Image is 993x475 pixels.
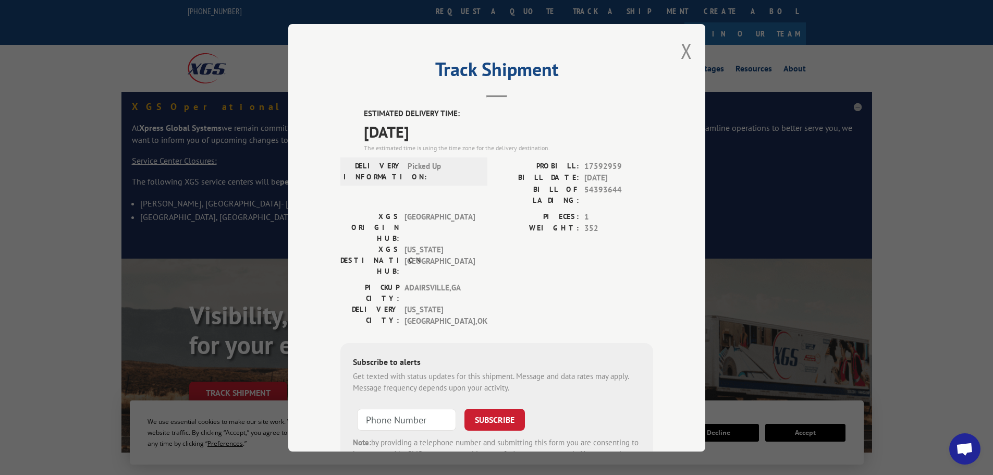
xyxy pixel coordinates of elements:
label: WEIGHT: [497,223,579,235]
span: [DATE] [584,172,653,184]
span: ADAIRSVILLE , GA [404,282,475,303]
span: [US_STATE][GEOGRAPHIC_DATA] , OK [404,303,475,327]
label: XGS ORIGIN HUB: [340,211,399,243]
span: 17592959 [584,160,653,172]
label: BILL OF LADING: [497,184,579,205]
div: The estimated time is using the time zone for the delivery destination. [364,143,653,152]
label: DELIVERY CITY: [340,303,399,327]
span: Picked Up [408,160,478,182]
span: 352 [584,223,653,235]
label: PIECES: [497,211,579,223]
button: SUBSCRIBE [464,408,525,430]
span: 54393644 [584,184,653,205]
label: PICKUP CITY: [340,282,399,303]
label: ESTIMATED DELIVERY TIME: [364,108,653,120]
span: [US_STATE][GEOGRAPHIC_DATA] [404,243,475,276]
h2: Track Shipment [340,62,653,82]
div: by providing a telephone number and submitting this form you are consenting to be contacted by SM... [353,436,641,472]
label: BILL DATE: [497,172,579,184]
label: XGS DESTINATION HUB: [340,243,399,276]
span: [GEOGRAPHIC_DATA] [404,211,475,243]
label: PROBILL: [497,160,579,172]
input: Phone Number [357,408,456,430]
span: 1 [584,211,653,223]
button: Close modal [681,37,692,65]
a: Open chat [949,433,980,465]
div: Get texted with status updates for this shipment. Message and data rates may apply. Message frequ... [353,370,641,394]
span: [DATE] [364,119,653,143]
label: DELIVERY INFORMATION: [344,160,402,182]
strong: Note: [353,437,371,447]
div: Subscribe to alerts [353,355,641,370]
